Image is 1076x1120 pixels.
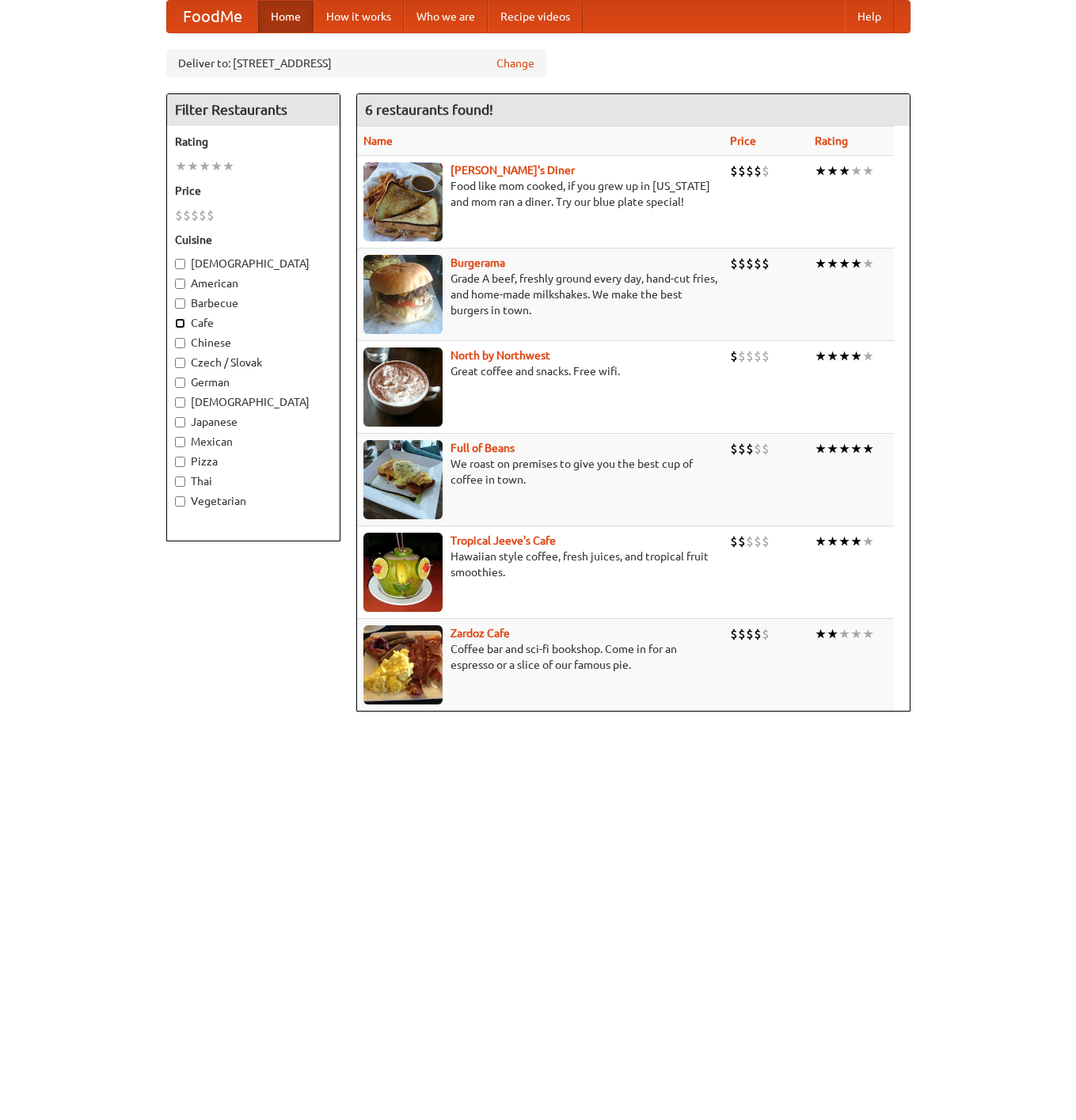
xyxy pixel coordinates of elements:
[838,255,850,272] li: ★
[258,1,314,32] a: Home
[827,625,838,643] li: ★
[363,363,717,379] p: Great coffee and snacks. Free wifi.
[175,358,185,368] input: Czech / Slovak
[754,440,762,457] li: $
[862,625,874,643] li: ★
[845,1,894,32] a: Help
[167,94,340,126] h4: Filter Restaurants
[175,295,332,311] label: Barbecue
[175,457,185,467] input: Pizza
[762,440,770,457] li: $
[754,255,762,272] li: $
[827,255,838,272] li: ★
[862,162,874,180] li: ★
[175,378,185,388] input: German
[730,625,738,643] li: $
[222,158,234,175] li: ★
[175,434,332,450] label: Mexican
[451,349,550,362] a: North by Northwest
[827,162,838,180] li: ★
[838,533,850,550] li: ★
[762,533,770,550] li: $
[404,1,488,32] a: Who we are
[211,158,222,175] li: ★
[175,279,185,289] input: American
[191,207,199,224] li: $
[363,271,717,318] p: Grade A beef, freshly ground every day, hand-cut fries, and home-made milkshakes. We make the bes...
[187,158,199,175] li: ★
[363,533,443,612] img: jeeves.jpg
[363,347,443,427] img: north.jpg
[862,347,874,365] li: ★
[738,347,746,365] li: $
[827,440,838,457] li: ★
[746,533,754,550] li: $
[199,158,211,175] li: ★
[730,440,738,457] li: $
[363,456,717,488] p: We roast on premises to give you the best cup of coffee in town.
[451,442,515,454] a: Full of Beans
[175,374,332,390] label: German
[850,255,862,272] li: ★
[451,164,575,177] a: [PERSON_NAME]'s Diner
[175,259,185,269] input: [DEMOGRAPHIC_DATA]
[451,534,556,547] a: Tropical Jeeve's Cafe
[183,207,191,224] li: $
[762,625,770,643] li: $
[363,255,443,334] img: burgerama.jpg
[175,183,332,199] h5: Price
[363,162,443,241] img: sallys.jpg
[838,347,850,365] li: ★
[175,417,185,427] input: Japanese
[754,347,762,365] li: $
[363,625,443,704] img: zardoz.jpg
[175,493,332,509] label: Vegetarian
[175,454,332,469] label: Pizza
[862,533,874,550] li: ★
[754,625,762,643] li: $
[496,55,534,71] a: Change
[862,440,874,457] li: ★
[815,255,827,272] li: ★
[827,347,838,365] li: ★
[862,255,874,272] li: ★
[738,625,746,643] li: $
[175,315,332,331] label: Cafe
[175,394,332,410] label: [DEMOGRAPHIC_DATA]
[730,255,738,272] li: $
[738,533,746,550] li: $
[730,135,756,147] a: Price
[762,347,770,365] li: $
[762,162,770,180] li: $
[314,1,404,32] a: How it works
[167,1,258,32] a: FoodMe
[166,49,546,78] div: Deliver to: [STREET_ADDRESS]
[175,134,332,150] h5: Rating
[730,533,738,550] li: $
[746,255,754,272] li: $
[850,533,862,550] li: ★
[730,162,738,180] li: $
[815,347,827,365] li: ★
[207,207,215,224] li: $
[838,162,850,180] li: ★
[451,256,505,269] a: Burgerama
[175,496,185,507] input: Vegetarian
[815,625,827,643] li: ★
[754,533,762,550] li: $
[738,162,746,180] li: $
[815,533,827,550] li: ★
[850,347,862,365] li: ★
[175,256,332,271] label: [DEMOGRAPHIC_DATA]
[175,232,332,248] h5: Cuisine
[754,162,762,180] li: $
[850,440,862,457] li: ★
[838,625,850,643] li: ★
[746,625,754,643] li: $
[175,298,185,309] input: Barbecue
